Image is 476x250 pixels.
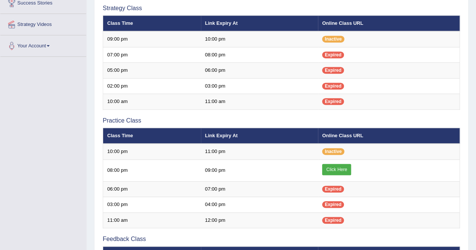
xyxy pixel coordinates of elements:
td: 08:00 pm [201,47,318,63]
td: 10:00 pm [103,144,201,159]
td: 09:00 pm [103,31,201,47]
a: Your Account [0,35,86,54]
td: 03:00 pm [201,78,318,94]
span: Expired [322,201,344,208]
span: Inactive [322,148,344,155]
span: Expired [322,52,344,58]
th: Online Class URL [318,128,459,144]
th: Link Expiry At [201,128,318,144]
span: Expired [322,98,344,105]
th: Class Time [103,15,201,31]
a: Click Here [322,164,351,175]
h3: Feedback Class [103,236,460,242]
a: Strategy Videos [0,14,86,33]
td: 12:00 pm [201,212,318,228]
td: 11:00 pm [201,144,318,159]
th: Class Time [103,128,201,144]
span: Expired [322,83,344,89]
td: 11:00 am [201,94,318,110]
td: 10:00 am [103,94,201,110]
td: 07:00 pm [103,47,201,63]
td: 03:00 pm [103,197,201,213]
td: 06:00 pm [103,181,201,197]
td: 11:00 am [103,212,201,228]
h3: Strategy Class [103,5,460,12]
td: 04:00 pm [201,197,318,213]
td: 02:00 pm [103,78,201,94]
td: 10:00 pm [201,31,318,47]
td: 09:00 pm [201,159,318,181]
span: Inactive [322,36,344,42]
td: 08:00 pm [103,159,201,181]
th: Online Class URL [318,15,459,31]
span: Expired [322,186,344,192]
h3: Practice Class [103,117,460,124]
td: 07:00 pm [201,181,318,197]
th: Link Expiry At [201,15,318,31]
span: Expired [322,217,344,224]
td: 06:00 pm [201,63,318,79]
span: Expired [322,67,344,74]
td: 05:00 pm [103,63,201,79]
